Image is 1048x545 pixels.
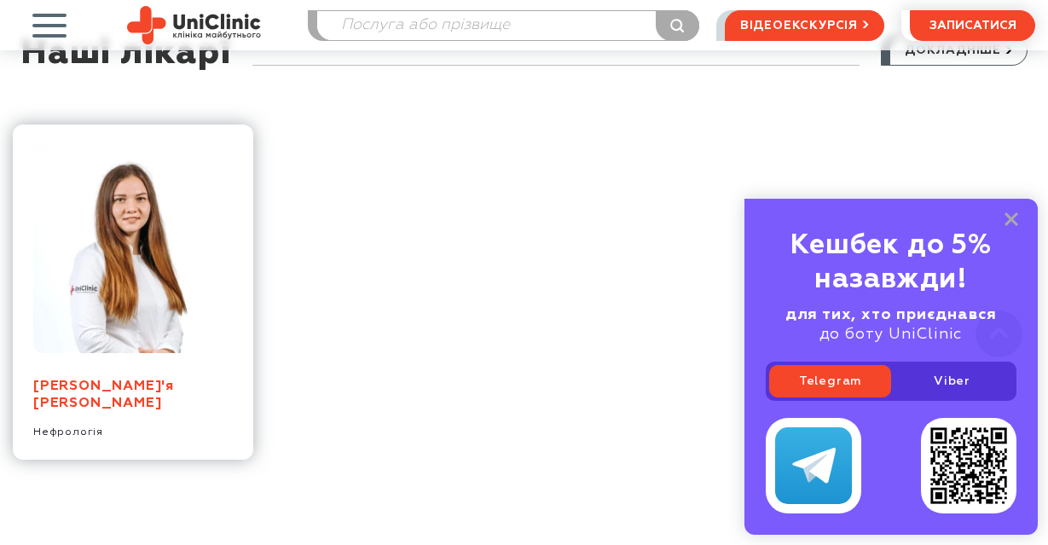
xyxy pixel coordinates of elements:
[20,35,231,99] div: Наші лікарі
[127,6,261,44] img: Uniclinic
[740,11,858,40] span: відеоекскурсія
[766,229,1016,297] div: Кешбек до 5% назавжди!
[33,243,233,255] a: Овчаренко Дар'я Сергіївна
[905,36,1001,65] span: докладніше
[769,365,891,397] a: Telegram
[766,305,1016,345] div: до боту UniClinic
[33,145,233,353] img: Овчаренко Дар'я Сергіївна
[929,20,1016,32] span: записатися
[33,380,174,410] a: [PERSON_NAME]'я [PERSON_NAME]
[33,413,233,439] div: Нефрологія
[881,35,1028,66] a: докладніше
[317,11,698,40] input: Послуга або прізвище
[725,10,884,41] a: відеоекскурсія
[785,307,997,322] b: для тих, хто приєднався
[891,365,1013,397] a: Viber
[910,10,1035,41] button: записатися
